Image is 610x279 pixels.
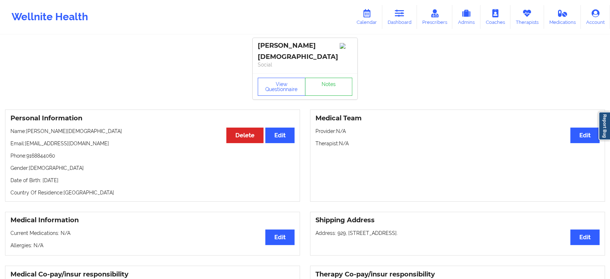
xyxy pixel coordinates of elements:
[598,112,610,140] a: Report Bug
[315,114,600,123] h3: Medical Team
[351,5,382,29] a: Calendar
[544,5,581,29] a: Medications
[10,270,295,279] h3: Medical Co-pay/insur responsibility
[258,78,305,96] button: View Questionnaire
[315,140,600,147] p: Therapist: N/A
[265,128,295,143] button: Edit
[10,189,295,196] p: Country Of Residence: [GEOGRAPHIC_DATA]
[315,229,600,237] p: Address: 929, [STREET_ADDRESS].
[10,216,295,224] h3: Medical Information
[480,5,510,29] a: Coaches
[570,229,600,245] button: Edit
[10,128,295,135] p: Name: [PERSON_NAME][DEMOGRAPHIC_DATA]
[510,5,544,29] a: Therapists
[452,5,480,29] a: Admins
[581,5,610,29] a: Account
[382,5,417,29] a: Dashboard
[10,152,295,159] p: Phone: 9168844060
[258,42,352,61] div: [PERSON_NAME][DEMOGRAPHIC_DATA]
[226,128,263,143] button: Delete
[10,140,295,147] p: Email: [EMAIL_ADDRESS][DOMAIN_NAME]
[10,229,295,237] p: Current Medications: N/A
[315,216,600,224] h3: Shipping Address
[315,270,600,279] h3: Therapy Co-pay/insur responsibility
[265,229,295,245] button: Edit
[10,114,295,123] h3: Personal Information
[340,43,352,49] img: Image%2Fplaceholer-image.png
[305,78,353,96] a: Notes
[258,61,352,68] p: Social
[10,242,295,249] p: Allergies: N/A
[10,177,295,184] p: Date of Birth: [DATE]
[570,128,600,143] button: Edit
[417,5,453,29] a: Prescribers
[10,164,295,172] p: Gender: [DEMOGRAPHIC_DATA]
[315,128,600,135] p: Provider: N/A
